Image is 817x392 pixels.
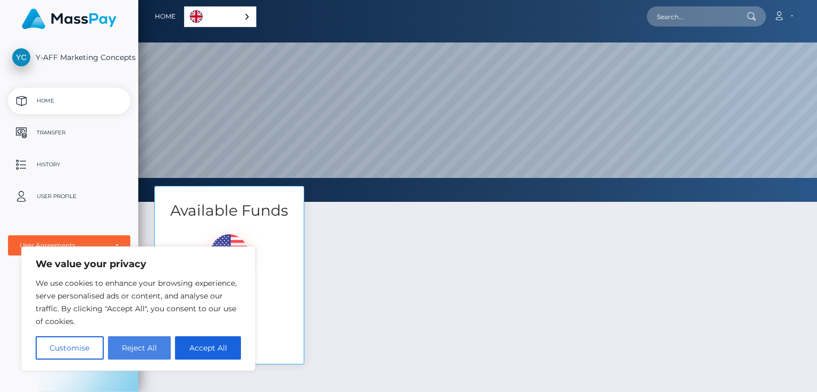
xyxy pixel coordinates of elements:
input: Search... [647,6,747,27]
a: User Profile [8,183,130,210]
button: Accept All [175,336,241,360]
span: Y-AFF Marketing Concepts [8,53,130,62]
p: Transfer [12,125,126,141]
aside: Language selected: English [184,6,256,27]
button: Customise [36,336,104,360]
a: Home [155,5,176,28]
p: User Profile [12,189,126,204]
a: Home [8,88,130,114]
img: USD.png [211,234,248,271]
div: User Agreements [20,241,107,250]
img: MassPay [22,8,116,29]
a: English [185,7,256,27]
a: Transfer [8,120,130,146]
p: We use cookies to enhance your browsing experience, serve personalised ads or content, and analys... [36,277,241,328]
div: Language [184,6,256,27]
button: User Agreements [8,235,130,255]
button: Reject All [108,336,171,360]
p: History [12,157,126,173]
div: We value your privacy [21,246,255,371]
h3: Available Funds [155,200,304,221]
p: Home [12,93,126,109]
a: History [8,151,130,178]
div: USD Balance [155,221,304,331]
p: We value your privacy [36,258,241,270]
